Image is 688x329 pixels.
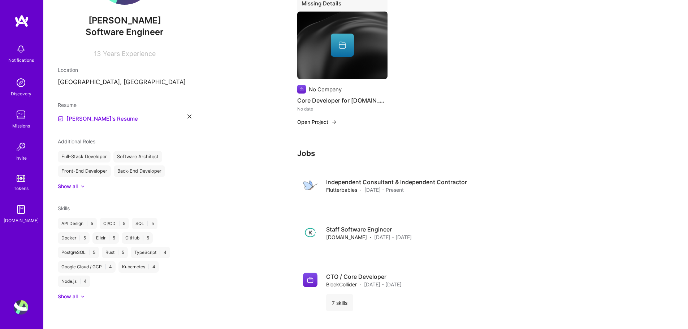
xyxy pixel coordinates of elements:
div: API Design 5 [58,218,97,229]
div: [DOMAIN_NAME] [4,217,39,224]
div: No Company [309,86,342,93]
div: Discovery [11,90,31,98]
span: [DATE] - [DATE] [364,281,402,288]
span: Software Engineer [86,27,164,37]
span: BlockCollider [326,281,357,288]
img: Company logo [303,225,317,240]
span: | [79,235,81,241]
div: Notifications [8,56,34,64]
div: Docker 5 [58,232,90,244]
a: [PERSON_NAME]'s Resume [58,114,138,123]
img: teamwork [14,108,28,122]
div: Tokens [14,185,29,192]
span: [DATE] - [DATE] [374,233,412,241]
span: [DOMAIN_NAME] [326,233,367,241]
img: Invite [14,140,28,154]
img: Resume [58,116,64,122]
img: guide book [14,202,28,217]
span: [PERSON_NAME] [58,15,191,26]
a: User Avatar [12,300,30,315]
div: No date [297,105,388,113]
h4: Staff Software Engineer [326,225,412,233]
span: | [117,250,119,255]
div: Missions [12,122,30,130]
p: [GEOGRAPHIC_DATA], [GEOGRAPHIC_DATA] [58,78,191,87]
img: Company logo [303,273,317,287]
span: · [360,186,362,194]
span: Flutterbabies [326,186,357,194]
span: Additional Roles [58,138,95,144]
div: Rust 5 [102,247,128,258]
div: SQL 5 [132,218,157,229]
img: cover [297,12,388,79]
div: TypeScript 4 [131,247,170,258]
span: | [105,264,106,270]
img: bell [14,42,28,56]
img: User Avatar [14,300,28,315]
button: Open Project [297,118,337,126]
img: logo [14,14,29,27]
div: GitHub 5 [122,232,153,244]
span: | [86,221,88,226]
div: Full-Stack Developer [58,151,111,163]
span: | [147,221,148,226]
span: [DATE] - Present [364,186,404,194]
div: Node.js 4 [58,276,90,287]
span: | [118,221,120,226]
img: tokens [17,175,25,182]
div: Software Architect [113,151,162,163]
h4: Core Developer for [DOMAIN_NAME], implemented core functionality, CI/CD, APIs, web platform and m... [297,96,388,105]
img: Company logo [303,178,317,192]
span: 13 [94,50,101,57]
span: · [370,233,371,241]
div: Invite [16,154,27,162]
i: icon Close [187,114,191,118]
div: PostgreSQL 5 [58,247,99,258]
span: · [360,281,361,288]
h4: Independent Consultant & Independent Contractor [326,178,467,186]
span: | [142,235,144,241]
div: Front-End Developer [58,165,111,177]
div: Google Cloud / GCP 4 [58,261,116,273]
span: | [108,235,110,241]
div: Back-End Developer [114,165,165,177]
div: 7 skills [326,294,353,311]
span: Years Experience [103,50,156,57]
img: discovery [14,75,28,90]
div: Location [58,66,191,74]
img: arrow-right [331,119,337,125]
span: | [88,250,90,255]
span: Resume [58,102,77,108]
span: | [79,278,81,284]
span: | [159,250,161,255]
span: Skills [58,205,70,211]
div: Show all [58,293,78,300]
img: Company logo [297,85,306,94]
span: | [148,264,150,270]
div: Elixir 5 [92,232,119,244]
h4: CTO / Core Developer [326,273,402,281]
div: Show all [58,183,78,190]
h3: Jobs [297,149,597,158]
div: Kubernetes 4 [118,261,159,273]
div: CI/CD 5 [100,218,129,229]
